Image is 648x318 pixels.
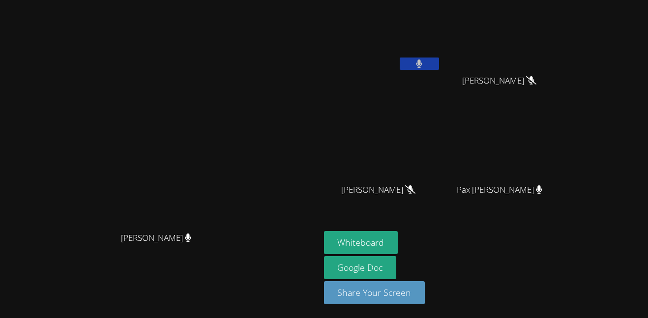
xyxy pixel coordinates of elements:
[324,281,425,304] button: Share Your Screen
[324,231,398,254] button: Whiteboard
[462,74,536,88] span: [PERSON_NAME]
[457,183,542,197] span: Pax [PERSON_NAME]
[121,231,191,245] span: [PERSON_NAME]
[341,183,415,197] span: [PERSON_NAME]
[324,256,397,279] a: Google Doc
